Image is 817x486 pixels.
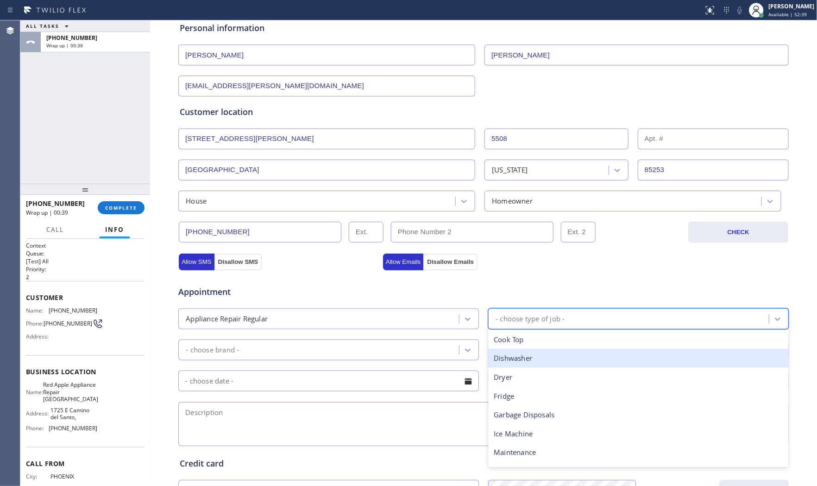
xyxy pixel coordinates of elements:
[26,459,145,468] span: Call From
[41,221,69,239] button: Call
[768,11,807,18] span: Available | 52:39
[383,254,424,270] button: Allow Emails
[488,443,789,462] div: Maintenance
[26,320,44,327] span: Phone:
[180,106,787,118] div: Customer location
[488,349,789,368] div: Dishwasher
[180,22,787,34] div: Personal information
[43,381,98,403] span: Red Apple Appliance Repair [GEOGRAPHIC_DATA]
[178,45,475,65] input: First Name
[178,76,475,96] input: Email
[488,330,789,349] div: Cook Top
[98,201,145,214] button: COMPLETE
[179,222,341,243] input: Phone Number
[488,405,789,424] div: Garbage Disposals
[26,307,49,314] span: Name:
[44,320,92,327] span: [PHONE_NUMBER]
[100,221,130,239] button: Info
[349,222,383,243] input: Ext.
[638,128,789,149] input: Apt. #
[26,265,145,273] h2: Priority:
[179,254,214,270] button: Allow SMS
[186,196,207,206] div: House
[105,225,124,234] span: Info
[20,20,78,32] button: ALL TASKS
[26,257,145,265] p: [Test] All
[26,473,50,480] span: City:
[46,34,97,42] span: [PHONE_NUMBER]
[186,313,268,324] div: Appliance Repair Regular
[26,273,145,281] p: 2
[484,45,789,65] input: Last Name
[492,165,528,175] div: [US_STATE]
[492,196,533,206] div: Homeowner
[178,160,475,180] input: City
[26,410,50,417] span: Address:
[180,457,787,470] div: Credit card
[561,222,596,243] input: Ext. 2
[484,128,628,149] input: Street #
[50,407,97,421] span: 1725 E Camino del Santo,
[638,160,789,180] input: ZIP
[768,2,814,10] div: [PERSON_NAME]
[214,254,262,270] button: Disallow SMS
[733,4,746,17] button: Mute
[26,242,145,249] h1: Context
[46,225,64,234] span: Call
[391,222,553,243] input: Phone Number 2
[688,222,788,243] button: CHECK
[26,23,59,29] span: ALL TASKS
[488,368,789,387] div: Dryer
[186,345,239,355] div: - choose brand -
[26,199,85,208] span: [PHONE_NUMBER]
[178,128,475,149] input: Address
[488,387,789,406] div: Fridge
[178,286,381,298] span: Appointment
[423,254,478,270] button: Disallow Emails
[26,425,49,432] span: Phone:
[49,307,97,314] span: [PHONE_NUMBER]
[26,209,68,217] span: Wrap up | 00:39
[26,249,145,257] h2: Queue:
[105,205,137,211] span: COMPLETE
[26,389,43,396] span: Name:
[26,333,50,340] span: Address:
[488,424,789,443] div: Ice Machine
[496,313,565,324] div: - choose type of job -
[178,371,479,391] input: - choose date -
[488,462,789,481] div: Microwave
[49,425,97,432] span: [PHONE_NUMBER]
[26,293,145,302] span: Customer
[26,367,145,376] span: Business location
[46,42,83,49] span: Wrap up | 00:38
[50,473,97,480] span: PHOENIX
